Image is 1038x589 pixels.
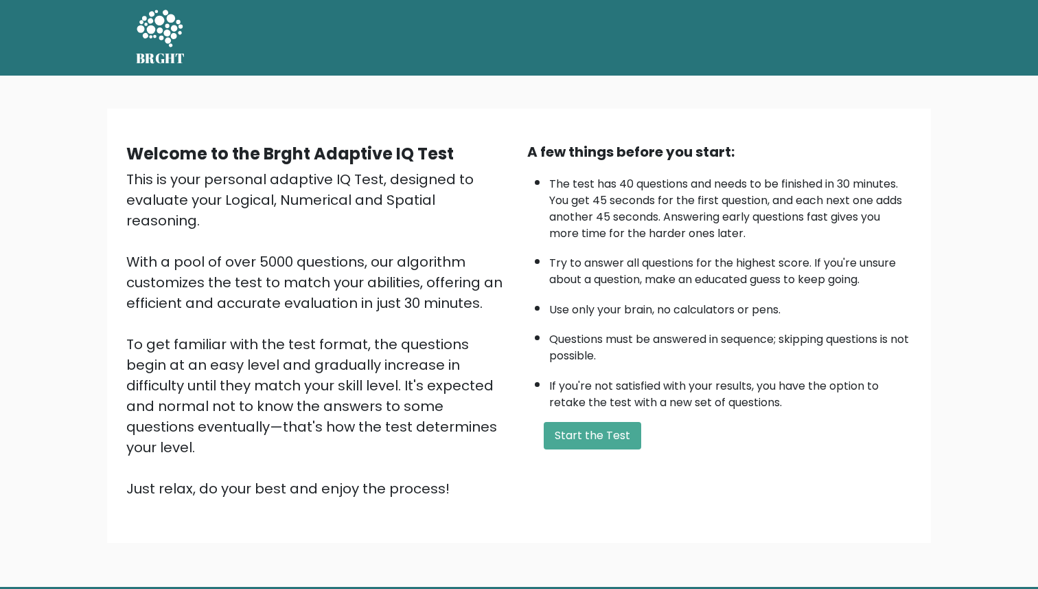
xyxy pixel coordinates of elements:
[549,324,912,364] li: Questions must be answered in sequence; skipping questions is not possible.
[126,142,454,165] b: Welcome to the Brght Adaptive IQ Test
[549,169,912,242] li: The test has 40 questions and needs to be finished in 30 minutes. You get 45 seconds for the firs...
[549,295,912,318] li: Use only your brain, no calculators or pens.
[527,142,912,162] div: A few things before you start:
[549,248,912,288] li: Try to answer all questions for the highest score. If you're unsure about a question, make an edu...
[136,50,185,67] h5: BRGHT
[549,371,912,411] li: If you're not satisfied with your results, you have the option to retake the test with a new set ...
[136,5,185,70] a: BRGHT
[126,169,511,499] div: This is your personal adaptive IQ Test, designed to evaluate your Logical, Numerical and Spatial ...
[544,422,641,449] button: Start the Test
